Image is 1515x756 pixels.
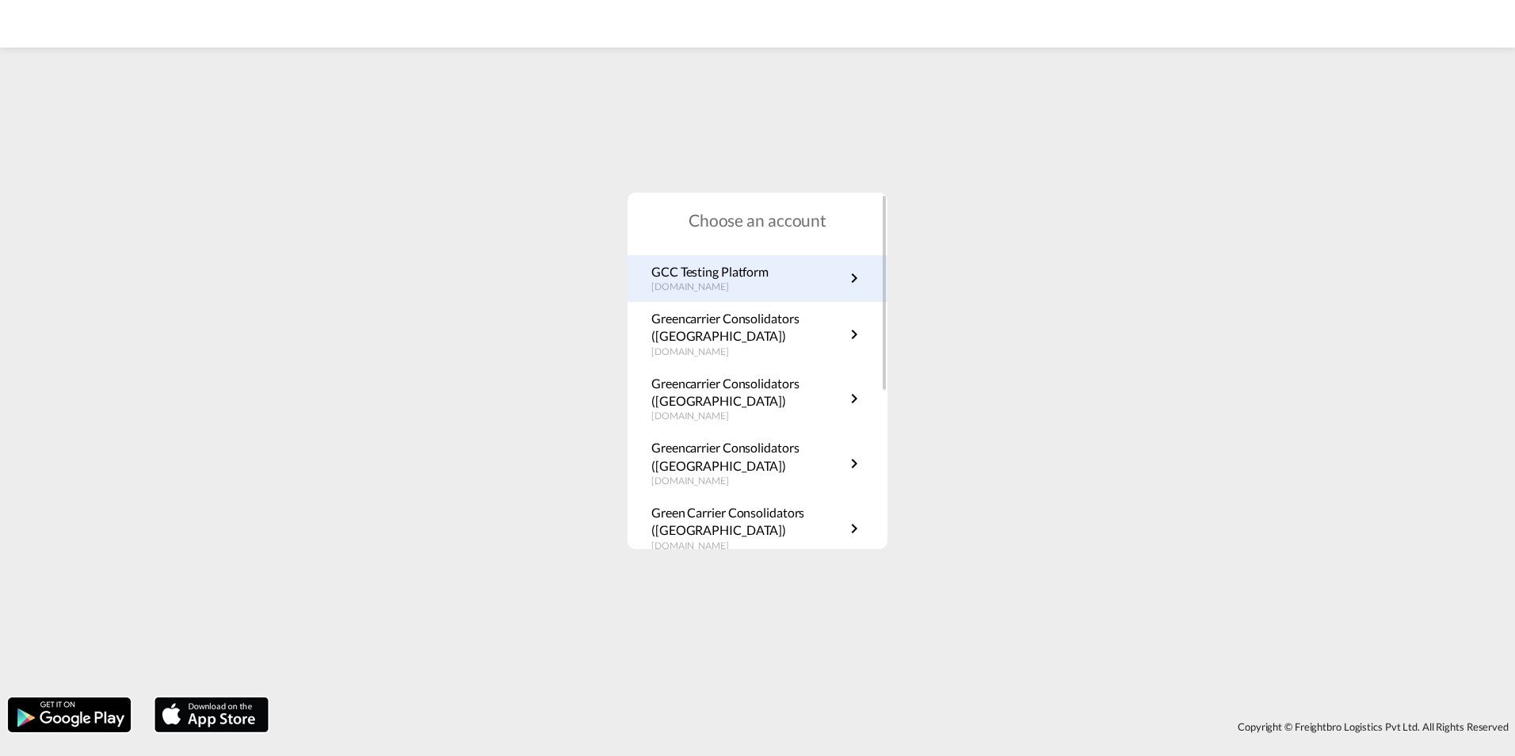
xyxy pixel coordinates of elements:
p: GCC Testing Platform [651,263,769,281]
a: Greencarrier Consolidators ([GEOGRAPHIC_DATA])[DOMAIN_NAME] [651,439,864,488]
p: [DOMAIN_NAME] [651,346,845,359]
div: Copyright © Freightbro Logistics Pvt Ltd. All Rights Reserved [277,713,1515,740]
a: Green Carrier Consolidators ([GEOGRAPHIC_DATA])[DOMAIN_NAME] [651,504,864,553]
p: [DOMAIN_NAME] [651,540,845,553]
a: Greencarrier Consolidators ([GEOGRAPHIC_DATA])[DOMAIN_NAME] [651,310,864,359]
img: google.png [6,696,132,734]
md-icon: icon-chevron-right [845,269,864,288]
p: [DOMAIN_NAME] [651,281,769,294]
md-icon: icon-chevron-right [845,325,864,344]
md-icon: icon-chevron-right [845,454,864,473]
p: Greencarrier Consolidators ([GEOGRAPHIC_DATA]) [651,375,845,410]
p: Green Carrier Consolidators ([GEOGRAPHIC_DATA]) [651,504,845,540]
img: apple.png [153,696,270,734]
a: Greencarrier Consolidators ([GEOGRAPHIC_DATA])[DOMAIN_NAME] [651,375,864,424]
md-icon: icon-chevron-right [845,389,864,408]
a: GCC Testing Platform[DOMAIN_NAME] [651,263,864,294]
h1: Choose an account [628,208,887,231]
p: Greencarrier Consolidators ([GEOGRAPHIC_DATA]) [651,439,845,475]
p: Greencarrier Consolidators ([GEOGRAPHIC_DATA]) [651,310,845,346]
p: [DOMAIN_NAME] [651,475,845,488]
p: [DOMAIN_NAME] [651,410,845,423]
md-icon: icon-chevron-right [845,519,864,538]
